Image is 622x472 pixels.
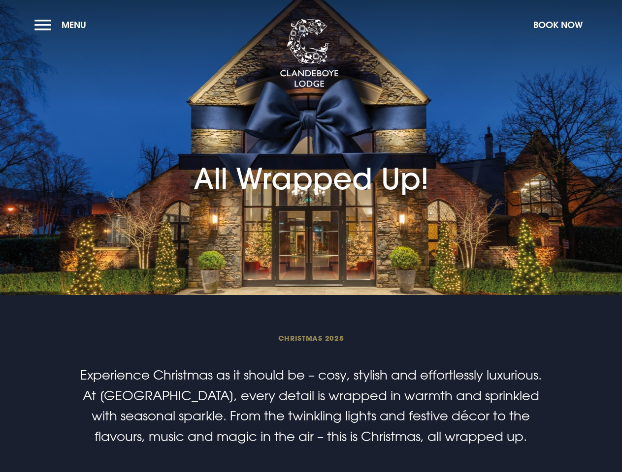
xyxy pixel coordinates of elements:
h1: All Wrapped Up! [194,104,429,196]
span: Christmas 2025 [76,333,545,343]
button: Book Now [528,14,588,35]
span: Menu [62,19,86,30]
p: Experience Christmas as it should be – cosy, stylish and effortlessly luxurious. At [GEOGRAPHIC_D... [76,365,545,446]
button: Menu [34,14,91,35]
img: Clandeboye Lodge [280,19,339,88]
